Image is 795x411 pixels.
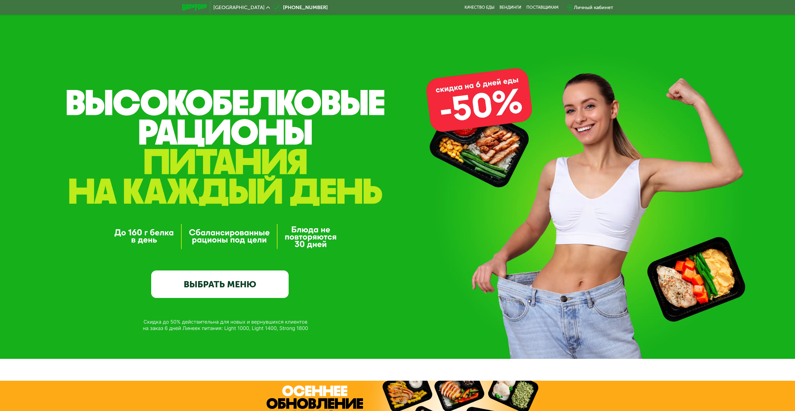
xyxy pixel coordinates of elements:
[574,4,613,11] div: Личный кабинет
[273,4,328,11] a: [PHONE_NUMBER]
[499,5,521,10] a: Вендинги
[213,5,265,10] span: [GEOGRAPHIC_DATA]
[465,5,494,10] a: Качество еды
[526,5,559,10] div: поставщикам
[151,270,289,298] a: ВЫБРАТЬ МЕНЮ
